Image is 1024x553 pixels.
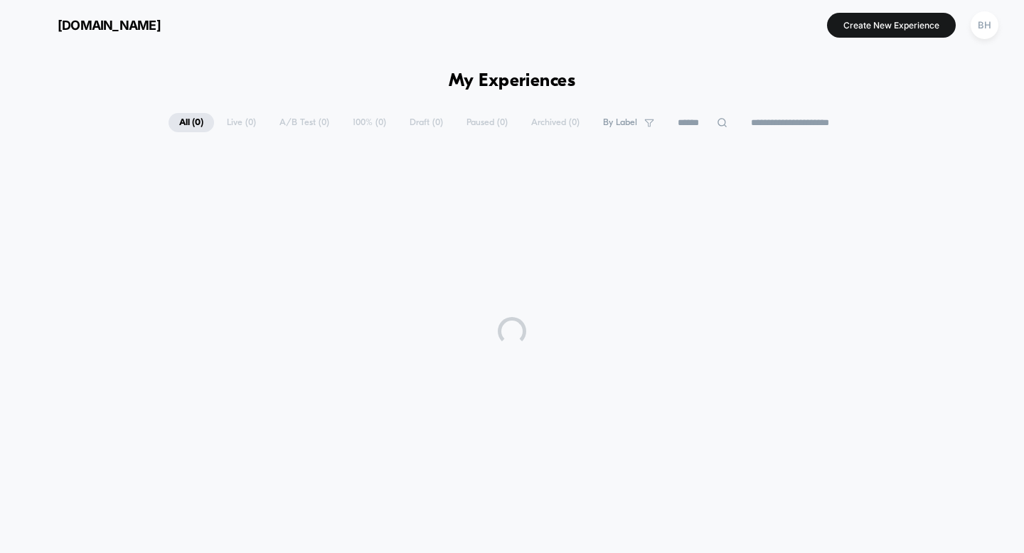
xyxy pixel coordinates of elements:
[58,18,161,33] span: [DOMAIN_NAME]
[449,71,576,92] h1: My Experiences
[971,11,998,39] div: BH
[169,113,214,132] span: All ( 0 )
[966,11,1003,40] button: BH
[21,14,165,36] button: [DOMAIN_NAME]
[827,13,956,38] button: Create New Experience
[603,117,637,128] span: By Label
